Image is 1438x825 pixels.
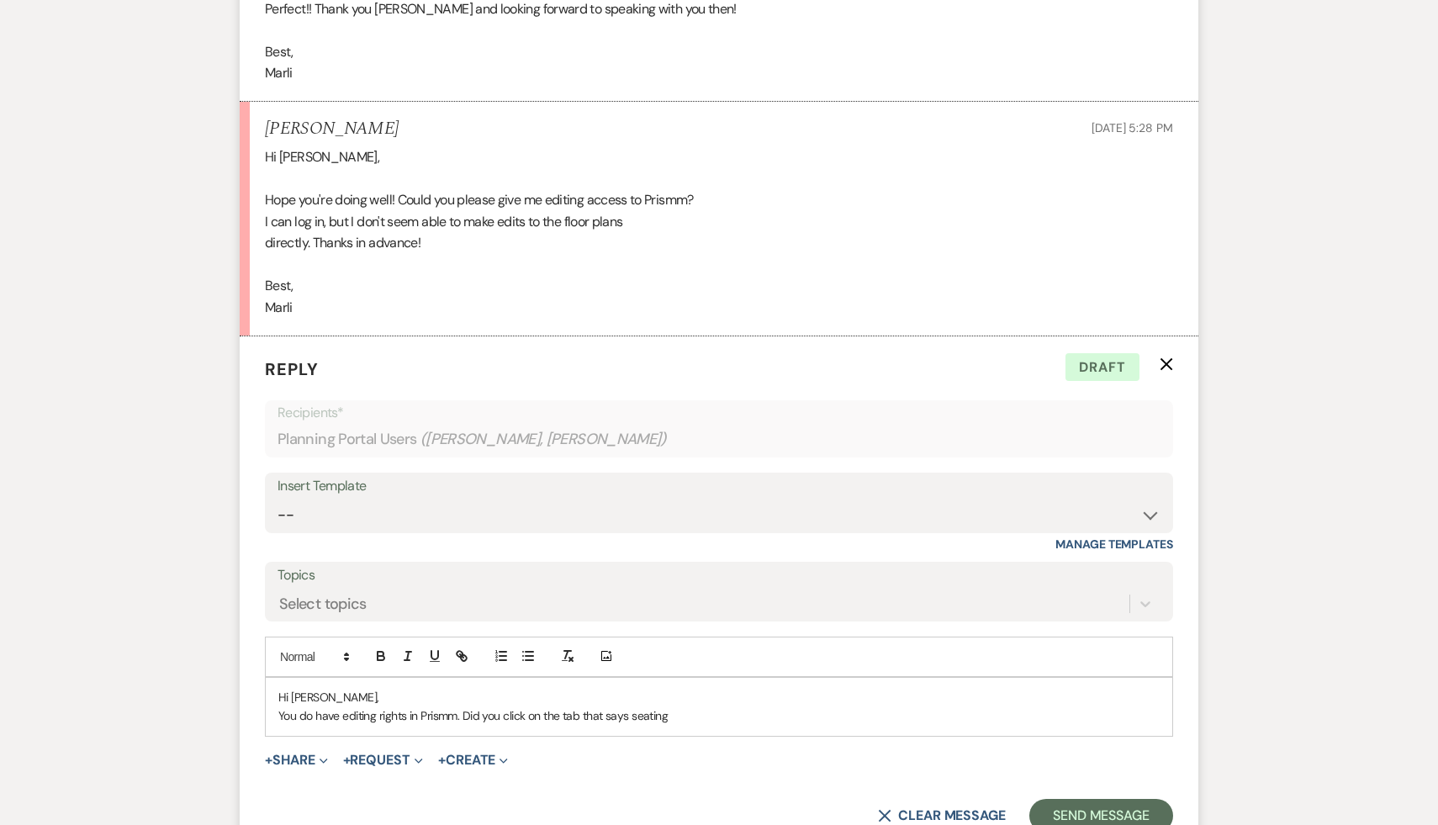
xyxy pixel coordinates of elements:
span: Draft [1065,353,1139,382]
div: Hi [PERSON_NAME], Hope you're doing well! Could you please give me editing access to Prismm? I ca... [265,146,1173,319]
label: Topics [278,563,1160,588]
p: You do have editing rights in Prismm. Did you click on the tab that says seating [278,706,1160,725]
span: ( [PERSON_NAME], [PERSON_NAME] ) [420,428,668,451]
div: Planning Portal Users [278,423,1160,456]
span: + [343,754,351,767]
button: Clear message [878,809,1006,822]
button: Share [265,754,328,767]
span: Reply [265,358,319,380]
div: Insert Template [278,474,1160,499]
button: Request [343,754,423,767]
span: [DATE] 5:28 PM [1092,120,1173,135]
div: Select topics [279,592,367,615]
a: Manage Templates [1055,537,1173,552]
h5: [PERSON_NAME] [265,119,399,140]
p: Hi [PERSON_NAME], [278,688,1160,706]
button: Create [438,754,508,767]
span: + [265,754,272,767]
span: + [438,754,446,767]
p: Recipients* [278,402,1160,424]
